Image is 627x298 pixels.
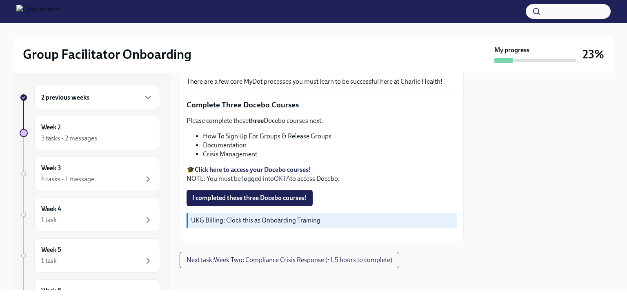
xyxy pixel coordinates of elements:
[20,116,160,150] a: Week 23 tasks • 2 messages
[195,166,311,173] a: Click here to access your Docebo courses!
[16,5,62,18] img: CharlieHealth
[187,100,457,110] p: Complete Three Docebo Courses
[41,123,61,132] h6: Week 2
[583,47,604,62] h3: 23%
[203,150,457,159] li: Crisis Management
[187,190,313,206] button: I completed these three Docebo courses!
[187,165,457,183] p: 🎓 NOTE: You must be logged into to access Docebo.
[41,175,94,184] div: 4 tasks • 1 message
[180,252,399,268] button: Next task:Week Two: Compliance Crisis Response (~1.5 hours to complete)
[41,134,97,143] div: 3 tasks • 2 messages
[20,238,160,273] a: Week 51 task
[494,46,529,55] strong: My progress
[20,198,160,232] a: Week 41 task
[274,175,290,182] a: OKTA
[249,117,264,125] strong: three
[187,77,457,86] p: There are a few core MyDot processes you must learn to be successful here at Charlie Health!
[41,93,89,102] h6: 2 previous weeks
[203,132,457,141] li: How To Sign Up For Groups & Release Groups
[34,86,160,109] div: 2 previous weeks
[41,286,61,295] h6: Week 6
[41,205,61,213] h6: Week 4
[191,216,454,225] p: UKG Billing: Clock this as Onboarding Training
[23,46,191,62] h2: Group Facilitator Onboarding
[41,245,61,254] h6: Week 5
[41,216,57,225] div: 1 task
[187,256,392,264] span: Next task : Week Two: Compliance Crisis Response (~1.5 hours to complete)
[203,141,457,150] li: Documentation
[187,116,457,125] p: Please complete these Docebo courses next:
[20,157,160,191] a: Week 34 tasks • 1 message
[41,256,57,265] div: 1 task
[192,194,307,202] span: I completed these three Docebo courses!
[41,164,61,173] h6: Week 3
